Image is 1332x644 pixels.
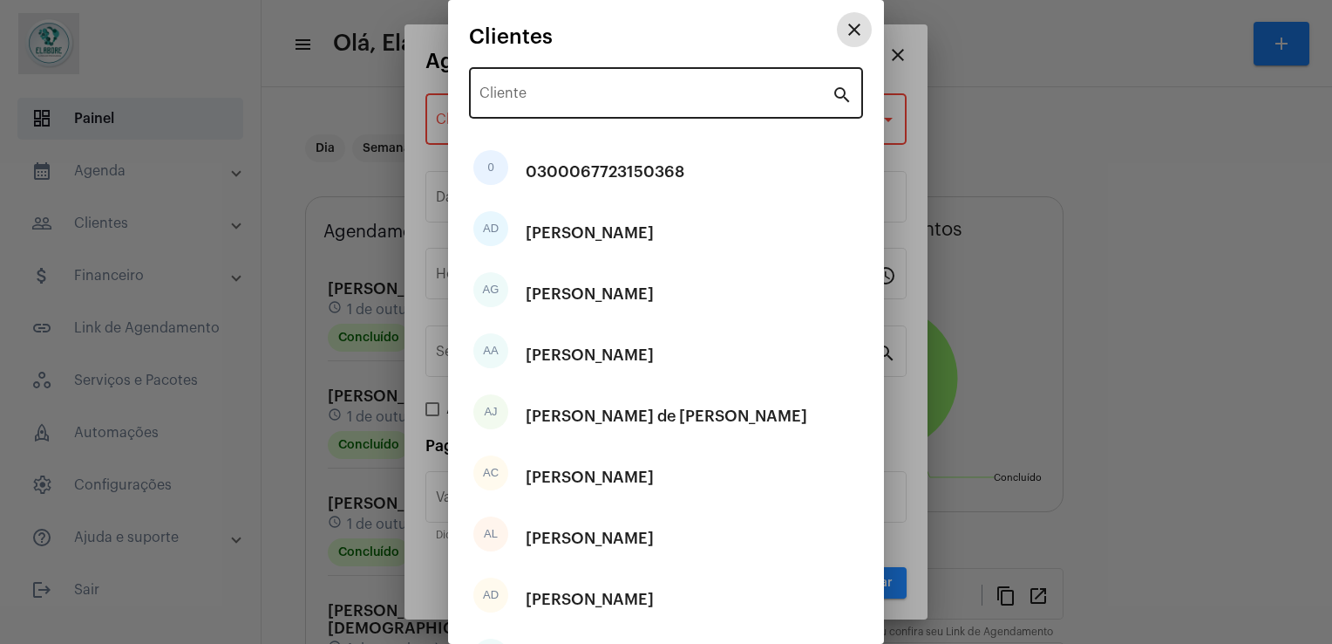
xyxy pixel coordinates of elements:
mat-icon: search [832,84,853,105]
div: [PERSON_NAME] de [PERSON_NAME] [526,390,807,442]
div: [PERSON_NAME] [526,207,654,259]
div: AC [473,456,508,490]
div: AD [473,211,508,246]
div: AJ [473,394,508,429]
mat-icon: close [844,19,865,40]
div: [PERSON_NAME] [526,573,654,626]
div: [PERSON_NAME] [526,329,654,381]
div: 0300067723150368 [526,146,684,198]
div: [PERSON_NAME] [526,451,654,504]
div: AA [473,333,508,368]
div: AD [473,578,508,613]
div: [PERSON_NAME] [526,512,654,565]
div: 0 [473,150,508,185]
input: Pesquisar cliente [479,89,832,105]
div: [PERSON_NAME] [526,268,654,320]
span: Clientes [469,25,553,48]
div: AL [473,517,508,552]
div: AG [473,272,508,307]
